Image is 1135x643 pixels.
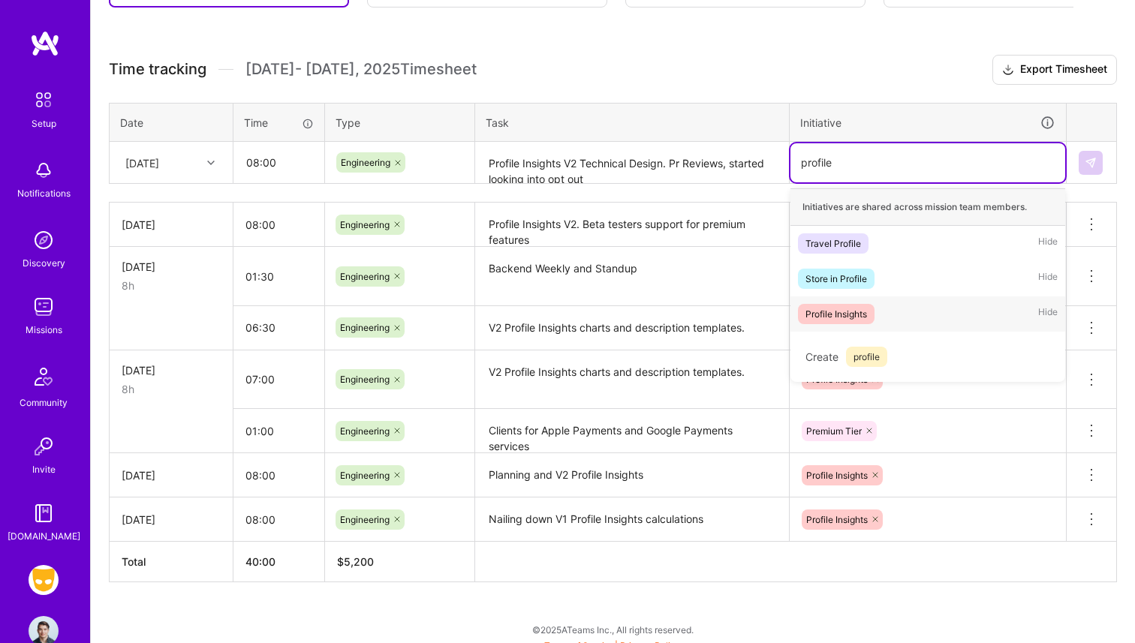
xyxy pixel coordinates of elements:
th: Total [110,542,233,582]
textarea: Profile Insights V2 Technical Design. Pr Reviews, started looking into opt out [477,143,787,183]
img: Community [26,359,62,395]
div: [DATE] [122,217,221,233]
span: Hide [1038,269,1058,289]
span: Engineering [340,470,390,481]
img: teamwork [29,292,59,322]
div: [DATE] [125,155,159,170]
div: [DOMAIN_NAME] [8,528,80,544]
div: [DATE] [122,467,221,483]
div: Initiatives are shared across mission team members. [790,188,1065,226]
textarea: V2 Profile Insights charts and description templates. [477,352,787,408]
textarea: Clients for Apple Payments and Google Payments services [477,410,787,452]
div: Store in Profile [805,271,867,287]
div: 8h [122,381,221,397]
div: Travel Profile [805,236,861,251]
div: Initiative [800,114,1055,131]
span: Engineering [340,514,390,525]
input: HH:MM [233,308,324,347]
th: Task [475,103,790,142]
img: logo [30,30,60,57]
div: Missions [26,322,62,338]
span: Hide [1038,304,1058,324]
a: Grindr: Mobile + BE + Cloud [25,565,62,595]
div: [DATE] [122,259,221,275]
span: Time tracking [109,60,206,79]
span: profile [846,347,887,367]
span: $ 5,200 [337,555,374,568]
input: HH:MM [233,359,324,399]
span: Engineering [341,157,390,168]
textarea: Profile Insights V2. Beta testers support for premium features [477,204,787,245]
div: Create [798,339,1058,374]
span: Profile Insights [806,470,868,481]
button: Export Timesheet [992,55,1117,85]
span: Engineering [340,374,390,385]
img: guide book [29,498,59,528]
div: Profile Insights [805,306,867,322]
th: Date [110,103,233,142]
textarea: Nailing down V1 Profile Insights calculations [477,499,787,540]
img: setup [28,84,59,116]
span: Profile Insights [806,514,868,525]
img: Submit [1085,157,1097,169]
span: Engineering [340,271,390,282]
input: HH:MM [233,455,324,495]
textarea: V2 Profile Insights charts and description templates. [477,308,787,349]
input: HH:MM [233,500,324,539]
input: HH:MM [233,411,324,451]
div: Time [244,115,314,131]
div: Setup [32,116,56,131]
textarea: Backend Weekly and Standup [477,248,787,305]
span: Hide [1038,233,1058,254]
div: Community [20,395,68,410]
input: HH:MM [233,257,324,296]
span: Engineering [340,425,390,437]
span: Engineering [340,219,390,230]
div: 8h [122,278,221,293]
div: Invite [32,461,56,477]
span: Engineering [340,322,390,333]
img: bell [29,155,59,185]
input: HH:MM [233,205,324,245]
div: [DATE] [122,362,221,378]
i: icon Download [1002,62,1014,78]
textarea: Planning and V2 Profile Insights [477,455,787,496]
img: discovery [29,225,59,255]
img: Invite [29,431,59,461]
i: icon Chevron [207,159,215,167]
th: Type [325,103,475,142]
span: [DATE] - [DATE] , 2025 Timesheet [245,60,477,79]
div: Notifications [17,185,71,201]
span: Premium Tier [806,425,862,437]
th: 40:00 [233,542,325,582]
div: [DATE] [122,512,221,527]
input: HH:MM [234,143,324,182]
div: Discovery [23,255,65,271]
img: Grindr: Mobile + BE + Cloud [29,565,59,595]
